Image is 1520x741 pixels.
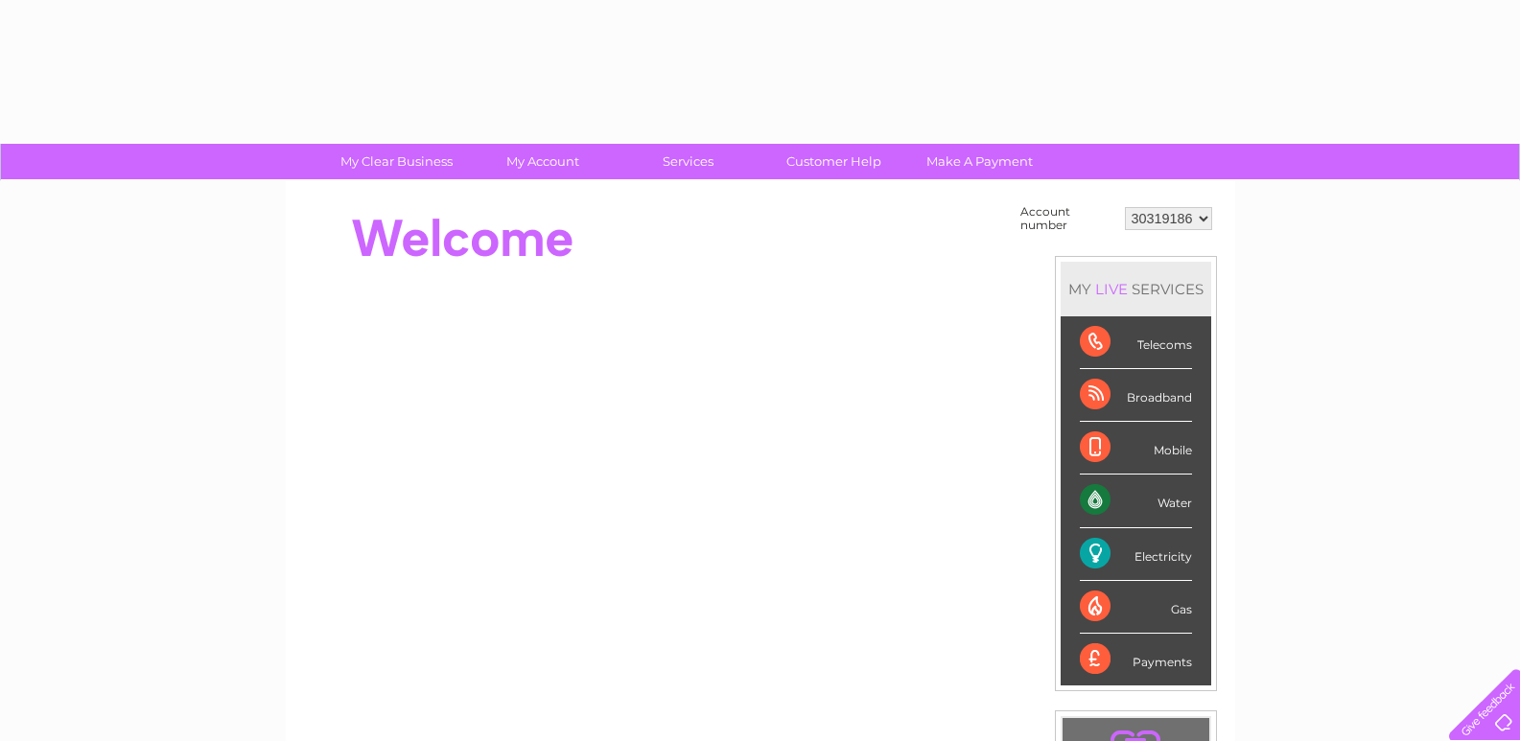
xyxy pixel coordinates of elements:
td: Account number [1016,200,1120,237]
div: LIVE [1091,280,1132,298]
div: Gas [1080,581,1192,634]
a: My Clear Business [317,144,476,179]
div: Telecoms [1080,316,1192,369]
a: Services [609,144,767,179]
div: Water [1080,475,1192,527]
div: Mobile [1080,422,1192,475]
div: Electricity [1080,528,1192,581]
a: My Account [463,144,621,179]
a: Customer Help [755,144,913,179]
a: Make A Payment [900,144,1059,179]
div: Payments [1080,634,1192,685]
div: Broadband [1080,369,1192,422]
div: MY SERVICES [1061,262,1211,316]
